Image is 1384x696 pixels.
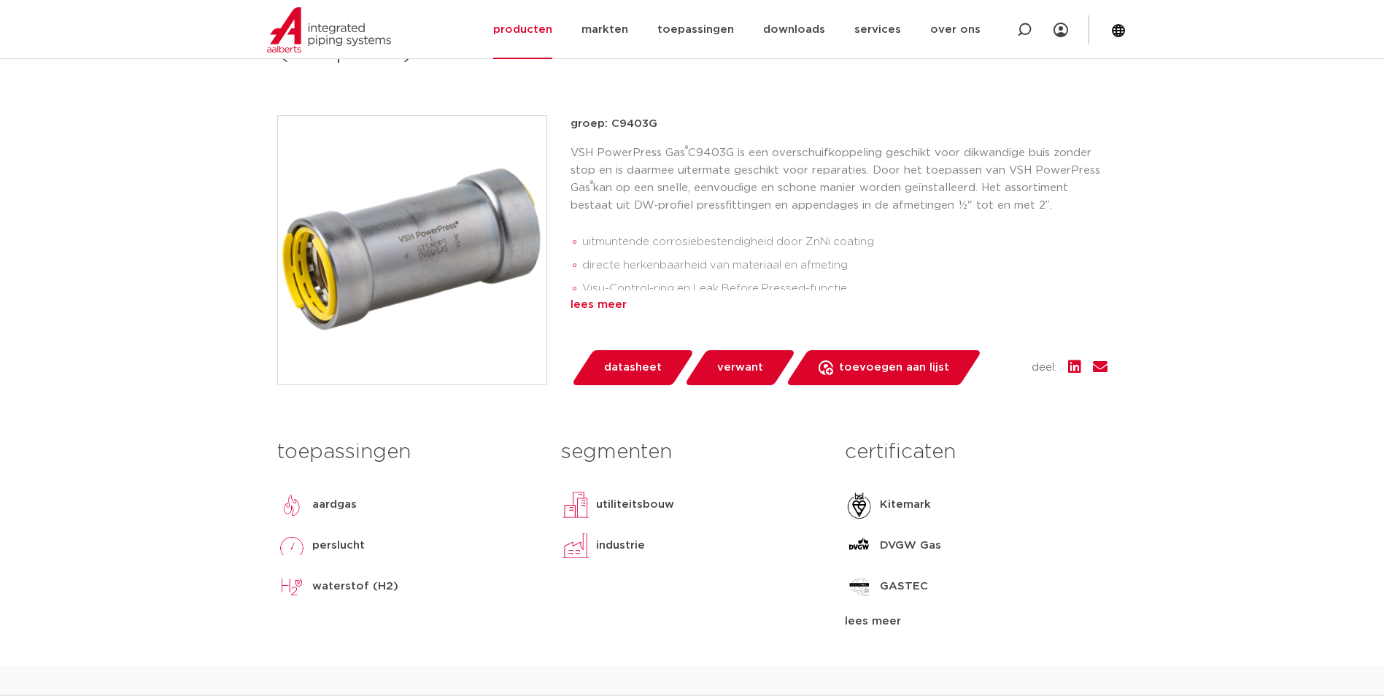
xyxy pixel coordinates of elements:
[277,490,306,519] img: aardgas
[277,572,306,601] img: waterstof (H2)
[312,537,365,554] p: perslucht
[684,350,796,385] a: verwant
[561,438,823,467] h3: segmenten
[604,356,662,379] span: datasheet
[596,496,674,514] p: utiliteitsbouw
[845,572,874,601] img: GASTEC
[845,438,1107,467] h3: certificaten
[571,350,695,385] a: datasheet
[880,578,928,595] p: GASTEC
[845,490,874,519] img: Kitemark
[1032,359,1056,376] span: deel:
[685,145,688,153] sup: ®
[277,531,306,560] img: perslucht
[590,180,593,188] sup: ®
[571,144,1107,214] p: VSH PowerPress Gas C9403G is een overschuifkoppeling geschikt voor dikwandige buis zonder stop en...
[717,356,763,379] span: verwant
[278,116,546,384] img: Product Image for VSH PowerPress Gas overschuifkoppeling (2 x press)
[582,254,1107,277] li: directe herkenbaarheid van materiaal en afmeting
[880,537,941,554] p: DVGW Gas
[845,613,1107,630] div: lees meer
[596,537,645,554] p: industrie
[571,296,1107,314] div: lees meer
[845,531,874,560] img: DVGW Gas
[839,356,949,379] span: toevoegen aan lijst
[312,578,398,595] p: waterstof (H2)
[582,231,1107,254] li: uitmuntende corrosiebestendigheid door ZnNi coating
[312,496,357,514] p: aardgas
[561,531,590,560] img: industrie
[277,438,539,467] h3: toepassingen
[880,496,931,514] p: Kitemark
[561,490,590,519] img: utiliteitsbouw
[571,115,1107,133] p: groep: C9403G
[582,277,1107,301] li: Visu-Control-ring en Leak Before Pressed-functie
